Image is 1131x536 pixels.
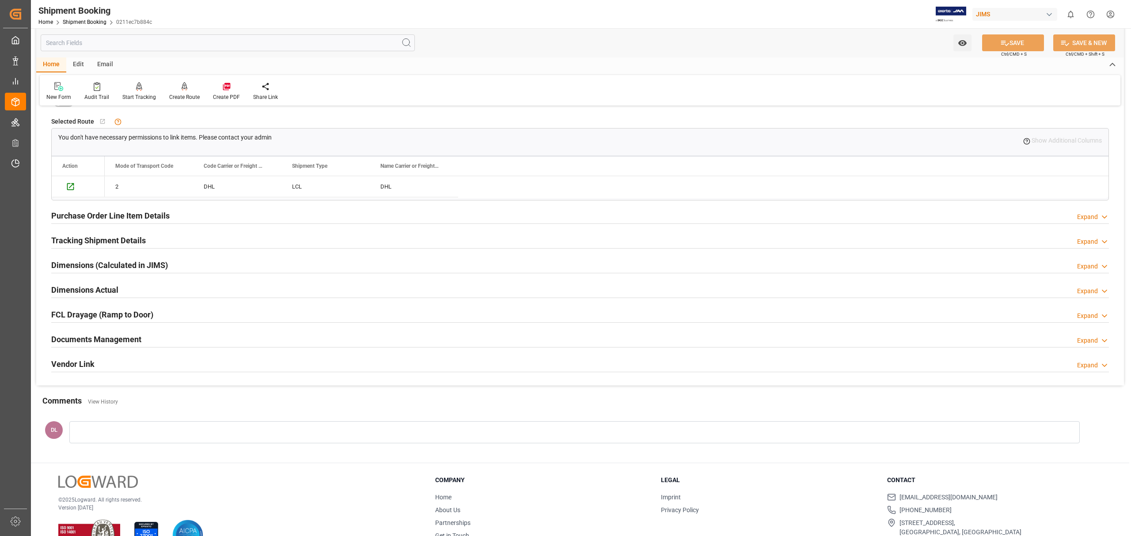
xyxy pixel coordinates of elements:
a: Partnerships [435,519,471,526]
h2: Documents Management [51,333,141,345]
h2: Dimensions (Calculated in JIMS) [51,259,168,271]
div: Create Route [169,93,200,101]
h3: Legal [661,476,876,485]
span: [EMAIL_ADDRESS][DOMAIN_NAME] [899,493,998,502]
div: Share Link [253,93,278,101]
a: Privacy Policy [661,506,699,513]
input: Search Fields [41,34,415,51]
span: Selected Route [51,117,94,126]
p: Version [DATE] [58,504,413,512]
div: Expand [1077,336,1098,345]
div: Expand [1077,237,1098,246]
h2: FCL Drayage (Ramp to Door) [51,309,153,321]
button: Help Center [1081,4,1101,24]
div: Start Tracking [122,93,156,101]
button: JIMS [972,6,1061,23]
span: DL [51,427,57,433]
div: DHL [370,176,458,197]
button: show 0 new notifications [1061,4,1081,24]
a: Home [38,19,53,25]
span: Mode of Transport Code [115,163,173,169]
div: Expand [1077,311,1098,321]
div: Expand [1077,361,1098,370]
div: Email [91,57,120,72]
a: Imprint [661,494,681,501]
button: SAVE & NEW [1053,34,1115,51]
h2: Dimensions Actual [51,284,118,296]
div: 2 [105,176,193,197]
span: Ctrl/CMD + S [1001,51,1027,57]
button: SAVE [982,34,1044,51]
h2: Tracking Shipment Details [51,234,146,246]
h3: Contact [887,476,1102,485]
div: New Form [46,93,71,101]
p: You don't have necessary permissions to link items. Please contact your admin [58,133,272,142]
div: DHL [193,176,281,197]
div: Expand [1077,287,1098,296]
div: Audit Trail [84,93,109,101]
div: LCL [281,176,370,197]
span: [PHONE_NUMBER] [899,506,952,515]
div: Press SPACE to select this row. [105,176,458,197]
div: Press SPACE to select this row. [52,176,105,197]
div: Create PDF [213,93,240,101]
h2: Vendor Link [51,358,95,370]
h2: Comments [42,395,82,407]
img: Exertis%20JAM%20-%20Email%20Logo.jpg_1722504956.jpg [936,7,966,22]
a: About Us [435,506,460,513]
h3: Company [435,476,650,485]
span: Ctrl/CMD + Shift + S [1066,51,1104,57]
a: Home [435,494,452,501]
div: Edit [66,57,91,72]
div: JIMS [972,8,1057,21]
a: Shipment Booking [63,19,106,25]
div: Home [36,57,66,72]
span: Code Carrier or Freight Forwarder [204,163,263,169]
img: Logward Logo [58,476,138,488]
a: View History [88,399,118,405]
button: open menu [953,34,972,51]
div: Expand [1077,262,1098,271]
p: © 2025 Logward. All rights reserved. [58,496,413,504]
div: Shipment Booking [38,4,152,17]
div: Action [62,163,78,169]
div: Expand [1077,212,1098,222]
span: Name Carrier or Freight Forwarder [380,163,440,169]
span: Shipment Type [292,163,327,169]
h2: Purchase Order Line Item Details [51,210,170,222]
